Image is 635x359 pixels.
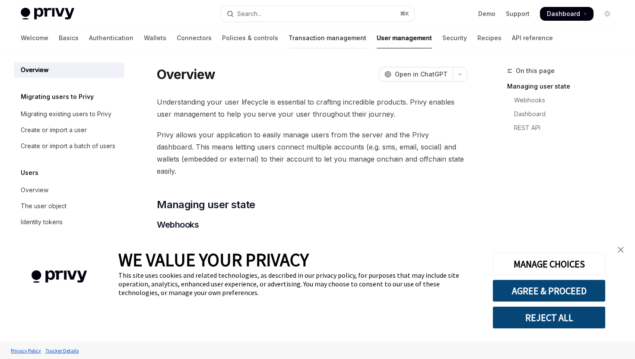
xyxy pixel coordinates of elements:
[618,247,624,253] img: close banner
[89,28,133,48] a: Authentication
[21,65,48,75] div: Overview
[14,198,124,214] a: The user object
[492,253,606,275] button: MANAGE CHOICES
[377,28,432,48] a: User management
[506,10,530,18] a: Support
[21,125,87,135] div: Create or import a user
[507,107,621,121] a: Dashboard
[157,198,255,212] span: Managing user state
[21,28,48,48] a: Welcome
[507,79,621,93] a: Managing user state
[14,106,124,122] a: Migrating existing users to Privy
[540,7,594,21] a: Dashboard
[21,185,48,195] div: Overview
[507,121,621,135] a: REST API
[237,9,261,19] div: Search...
[14,138,124,154] a: Create or import a batch of users
[507,93,621,107] a: Webhooks
[21,141,115,151] div: Create or import a batch of users
[21,233,93,243] div: Linking accounts to users
[118,248,309,271] span: WE VALUE YOUR PRIVACY
[600,7,614,21] button: Toggle dark mode
[157,96,467,120] span: Understanding your user lifecycle is essential to crafting incredible products. Privy enables use...
[43,343,81,358] a: Tracker Details
[59,28,79,48] a: Basics
[21,217,63,227] div: Identity tokens
[157,129,467,177] span: Privy allows your application to easily manage users from the server and the Privy dashboard. Thi...
[14,62,124,78] a: Overview
[9,343,43,358] a: Privacy Policy
[400,10,409,17] span: ⌘ K
[14,122,124,138] a: Create or import a user
[157,67,215,82] h1: Overview
[14,182,124,198] a: Overview
[221,6,414,22] button: Open search
[13,258,105,295] img: company logo
[477,28,502,48] a: Recipes
[492,280,606,302] button: AGREE & PROCEED
[144,28,166,48] a: Wallets
[478,10,495,18] a: Demo
[222,28,278,48] a: Policies & controls
[612,241,629,258] a: close banner
[21,168,38,178] h5: Users
[21,8,74,20] img: light logo
[547,10,580,18] span: Dashboard
[14,230,124,246] a: Linking accounts to users
[492,306,606,329] button: REJECT ALL
[516,66,555,76] span: On this page
[157,219,199,231] span: Webhooks
[395,70,448,79] span: Open in ChatGPT
[21,92,94,102] h5: Migrating users to Privy
[512,28,553,48] a: API reference
[21,201,67,211] div: The user object
[379,67,453,82] button: Open in ChatGPT
[118,271,479,297] div: This site uses cookies and related technologies, as described in our privacy policy, for purposes...
[289,28,366,48] a: Transaction management
[14,214,124,230] a: Identity tokens
[442,28,467,48] a: Security
[21,109,111,119] div: Migrating existing users to Privy
[177,28,212,48] a: Connectors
